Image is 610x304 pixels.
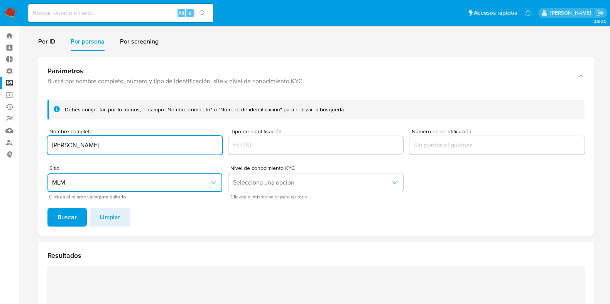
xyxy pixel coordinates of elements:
[593,18,606,24] span: 3.160.0
[474,9,517,17] span: Accesos rápidos
[525,10,531,16] a: Notificaciones
[28,8,213,18] input: Buscar usuario o caso...
[550,9,593,17] p: daniela.lagunesrodriguez@mercadolibre.com.mx
[178,9,184,17] span: Alt
[596,9,604,17] a: Salir
[189,9,191,17] span: s
[194,8,210,18] button: search-icon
